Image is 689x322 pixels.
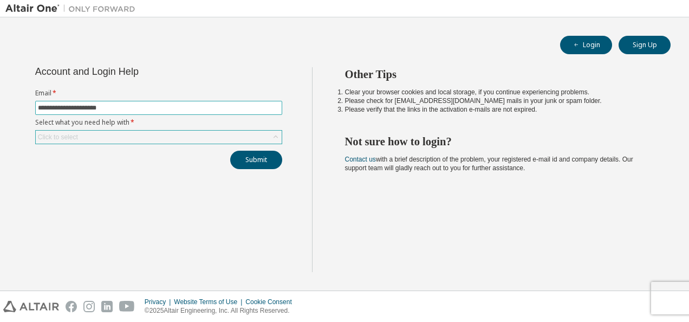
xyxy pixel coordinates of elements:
li: Please verify that the links in the activation e-mails are not expired. [345,105,652,114]
button: Login [560,36,612,54]
div: Click to select [38,133,78,141]
p: © 2025 Altair Engineering, Inc. All Rights Reserved. [145,306,298,315]
label: Email [35,89,282,98]
span: with a brief description of the problem, your registered e-mail id and company details. Our suppo... [345,156,633,172]
button: Submit [230,151,282,169]
div: Website Terms of Use [174,298,245,306]
h2: Other Tips [345,67,652,81]
button: Sign Up [619,36,671,54]
img: linkedin.svg [101,301,113,312]
li: Please check for [EMAIL_ADDRESS][DOMAIN_NAME] mails in your junk or spam folder. [345,96,652,105]
label: Select what you need help with [35,118,282,127]
img: instagram.svg [83,301,95,312]
h2: Not sure how to login? [345,134,652,149]
img: facebook.svg [66,301,77,312]
div: Click to select [36,131,282,144]
div: Cookie Consent [245,298,298,306]
img: Altair One [5,3,141,14]
li: Clear your browser cookies and local storage, if you continue experiencing problems. [345,88,652,96]
div: Account and Login Help [35,67,233,76]
a: Contact us [345,156,376,163]
img: altair_logo.svg [3,301,59,312]
img: youtube.svg [119,301,135,312]
div: Privacy [145,298,174,306]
